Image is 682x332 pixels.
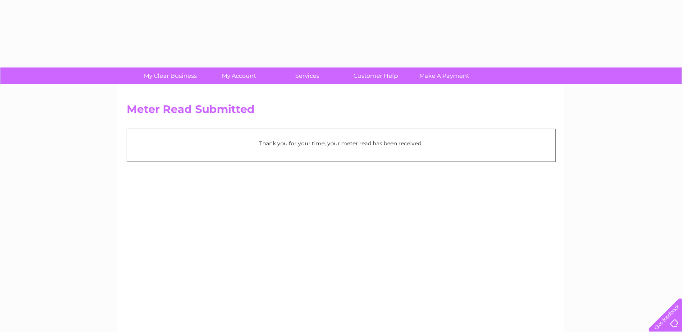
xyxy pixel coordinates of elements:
[132,139,551,148] p: Thank you for your time, your meter read has been received.
[201,67,276,84] a: My Account
[133,67,207,84] a: My Clear Business
[127,103,556,120] h2: Meter Read Submitted
[407,67,481,84] a: Make A Payment
[270,67,344,84] a: Services
[339,67,413,84] a: Customer Help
